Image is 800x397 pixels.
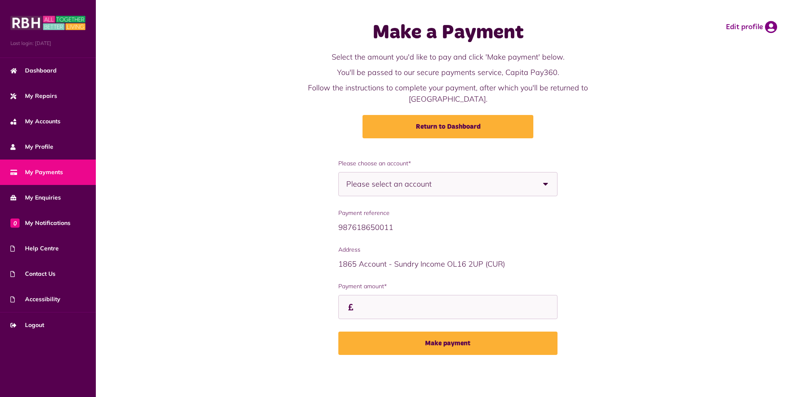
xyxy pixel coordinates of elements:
[338,259,505,269] span: 1865 Account - Sundry Income OL16 2UP (CUR)
[338,159,558,168] span: Please choose an account*
[10,193,61,202] span: My Enquiries
[10,92,57,100] span: My Repairs
[10,270,55,278] span: Contact Us
[10,321,44,330] span: Logout
[10,15,85,31] img: MyRBH
[10,244,59,253] span: Help Centre
[281,21,615,45] h1: Make a Payment
[338,209,558,217] span: Payment reference
[338,222,393,232] span: 987618650011
[10,40,85,47] span: Last login: [DATE]
[338,332,558,355] button: Make payment
[10,219,70,227] span: My Notifications
[10,295,60,304] span: Accessibility
[10,66,57,75] span: Dashboard
[726,21,777,33] a: Edit profile
[10,117,60,126] span: My Accounts
[338,282,558,291] label: Payment amount*
[10,218,20,227] span: 0
[281,82,615,105] p: Follow the instructions to complete your payment, after which you'll be returned to [GEOGRAPHIC_D...
[338,245,558,254] span: Address
[10,168,63,177] span: My Payments
[10,142,53,151] span: My Profile
[281,51,615,62] p: Select the amount you'd like to pay and click 'Make payment' below.
[281,67,615,78] p: You'll be passed to our secure payments service, Capita Pay360.
[346,172,461,196] span: Please select an account
[362,115,533,138] a: Return to Dashboard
